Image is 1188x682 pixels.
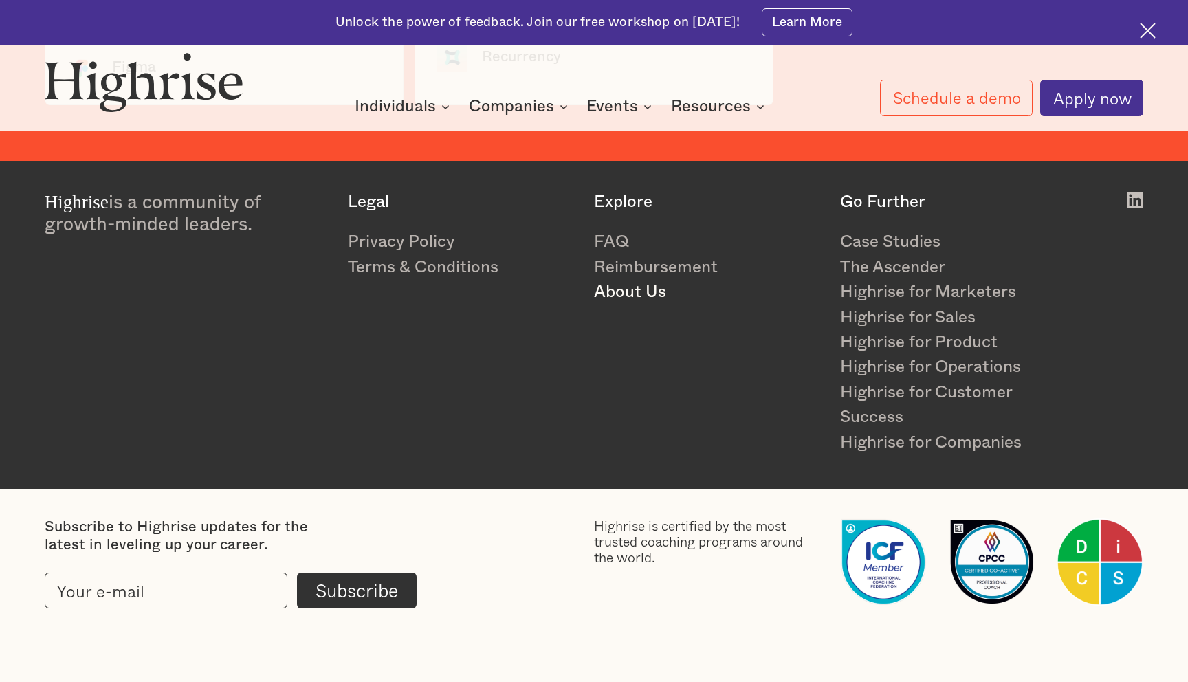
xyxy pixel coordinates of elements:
[1127,192,1143,208] img: White LinkedIn logo
[671,98,751,115] div: Resources
[45,573,288,608] input: Your e-mail
[840,355,1068,379] a: Highrise for Operations
[840,330,1068,355] a: Highrise for Product
[586,98,638,115] div: Events
[355,98,454,115] div: Individuals
[335,14,740,32] div: Unlock the power of feedback. Join our free workshop on [DATE]!
[348,255,575,280] a: Terms & Conditions
[594,255,822,280] a: Reimbursement
[297,573,417,608] input: Subscribe
[1140,23,1156,38] img: Cross icon
[348,230,575,254] a: Privacy Policy
[594,230,822,254] a: FAQ
[45,518,342,554] div: Subscribe to Highrise updates for the latest in leveling up your career.
[671,98,769,115] div: Resources
[586,98,656,115] div: Events
[840,192,1068,212] div: Go Further
[840,430,1068,455] a: Highrise for Companies
[469,98,554,115] div: Companies
[45,52,243,112] img: Highrise logo
[469,98,572,115] div: Companies
[45,573,417,608] form: current-footer-subscribe-form
[594,280,822,305] a: About Us
[45,192,109,212] span: Highrise
[594,518,822,566] div: Highrise is certified by the most trusted coaching programs around the world.
[840,280,1068,305] a: Highrise for Marketers
[348,192,575,212] div: Legal
[355,98,436,115] div: Individuals
[840,230,1068,254] a: Case Studies
[840,305,1068,330] a: Highrise for Sales
[45,192,329,236] div: is a community of growth-minded leaders.
[840,380,1068,430] a: Highrise for Customer Success
[762,8,852,36] a: Learn More
[840,255,1068,280] a: The Ascender
[880,80,1033,115] a: Schedule a demo
[1040,80,1143,116] a: Apply now
[594,192,822,212] div: Explore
